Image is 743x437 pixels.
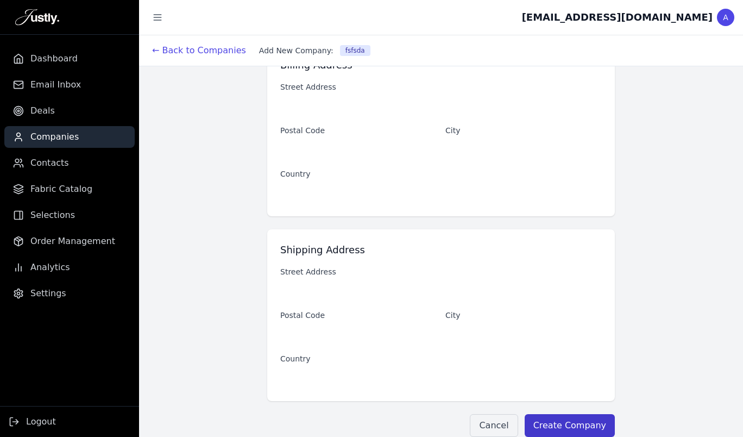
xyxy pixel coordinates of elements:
button: Create Company [525,414,615,437]
span: Logout [26,415,56,428]
span: Settings [30,287,66,300]
span: Email Inbox [30,78,81,91]
a: Order Management [4,230,135,252]
span: Add New Company: [259,45,333,56]
a: Dashboard [4,48,135,70]
a: Fabric Catalog [4,178,135,200]
div: A [717,9,734,26]
label: City [445,310,602,321]
a: Email Inbox [4,74,135,96]
label: City [445,125,602,136]
a: Deals [4,100,135,122]
span: Analytics [30,261,70,274]
span: Deals [30,104,55,117]
img: Justly Logo [15,9,59,26]
button: Toggle sidebar [148,8,167,27]
h2: Shipping Address [280,242,602,258]
a: Contacts [4,152,135,174]
a: Companies [4,126,135,148]
label: Country [280,353,602,364]
span: Dashboard [30,52,78,65]
label: Street Address [280,82,602,92]
span: Contacts [30,157,69,170]
a: Selections [4,204,135,226]
button: Cancel [470,414,518,437]
span: fsfsda [340,45,370,56]
label: Street Address [280,266,602,277]
a: Analytics [4,257,135,278]
button: Logout [9,415,56,428]
div: [EMAIL_ADDRESS][DOMAIN_NAME] [522,10,713,25]
span: Fabric Catalog [30,183,92,196]
button: ← Back to Companies [148,42,250,59]
span: Companies [30,130,79,143]
span: Selections [30,209,75,222]
label: Country [280,168,602,179]
span: Order Management [30,235,115,248]
label: Postal Code [280,310,437,321]
label: Postal Code [280,125,437,136]
a: Settings [4,283,135,304]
